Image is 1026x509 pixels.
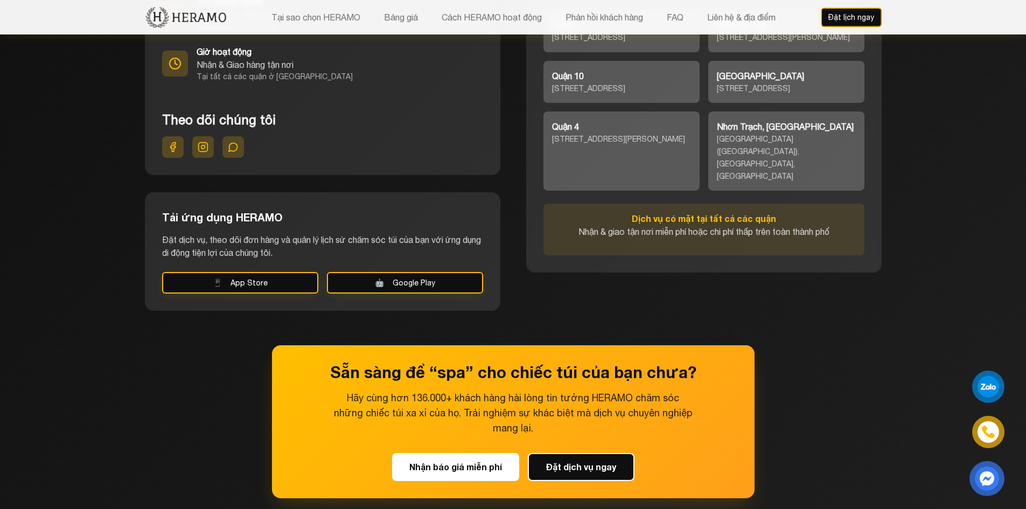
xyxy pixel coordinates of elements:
button: Bảng giá [381,10,421,24]
p: Hãy cùng hơn 136.000+ khách hàng hài lòng tin tưởng HERAMO chăm sóc những chiếc túi xa xỉ của họ.... [332,391,694,436]
span: Google Play [375,277,384,288]
div: [STREET_ADDRESS] [552,82,691,95]
strong: Dịch vụ có mặt tại tất cả các quận [632,213,776,224]
div: Tại tất cả các quận ở [GEOGRAPHIC_DATA] [197,71,353,82]
div: [GEOGRAPHIC_DATA] ([GEOGRAPHIC_DATA]), [GEOGRAPHIC_DATA], [GEOGRAPHIC_DATA] [717,133,856,182]
img: phone-icon [982,426,995,438]
div: Nhơn Trạch, [GEOGRAPHIC_DATA] [717,120,856,133]
h4: Theo dõi chúng tôi [162,112,483,128]
div: [STREET_ADDRESS][PERSON_NAME] [552,133,691,145]
div: [STREET_ADDRESS] [552,31,691,44]
a: phone-icon [974,417,1003,447]
button: Google Play Google Play [327,272,483,294]
button: Đặt lịch ngay [821,8,882,27]
img: new-logo.3f60348b.png [145,6,227,29]
p: Đặt dịch vụ, theo dõi đơn hàng và quản lý lịch sử chăm sóc túi của bạn với ứng dụng di động tiện ... [162,233,483,259]
h3: Sẵn sàng để “spa” cho chiếc túi của bạn chưa? [289,362,737,382]
span: App Store [213,277,222,288]
button: Cách HERAMO hoạt động [438,10,545,24]
div: Quận 10 [552,69,691,82]
button: Tại sao chọn HERAMO [268,10,364,24]
button: Liên hệ & địa điểm [704,10,779,24]
button: Đặt dịch vụ ngay [528,453,634,481]
p: Nhận & giao tận nơi miễn phí hoặc chi phí thấp trên toàn thành phố [552,212,856,238]
button: Nhận báo giá miễn phí [392,453,519,481]
div: Nhận & Giao hàng tận nơi [197,58,353,71]
div: Giờ hoạt động [197,45,353,58]
div: [STREET_ADDRESS] [717,82,856,95]
button: App Store App Store [162,272,318,294]
div: Quận 4 [552,120,691,133]
button: Phản hồi khách hàng [562,10,646,24]
div: [STREET_ADDRESS][PERSON_NAME] [717,31,856,44]
h3: Tải ứng dụng HERAMO [162,210,483,225]
div: [GEOGRAPHIC_DATA] [717,69,856,82]
button: FAQ [664,10,687,24]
